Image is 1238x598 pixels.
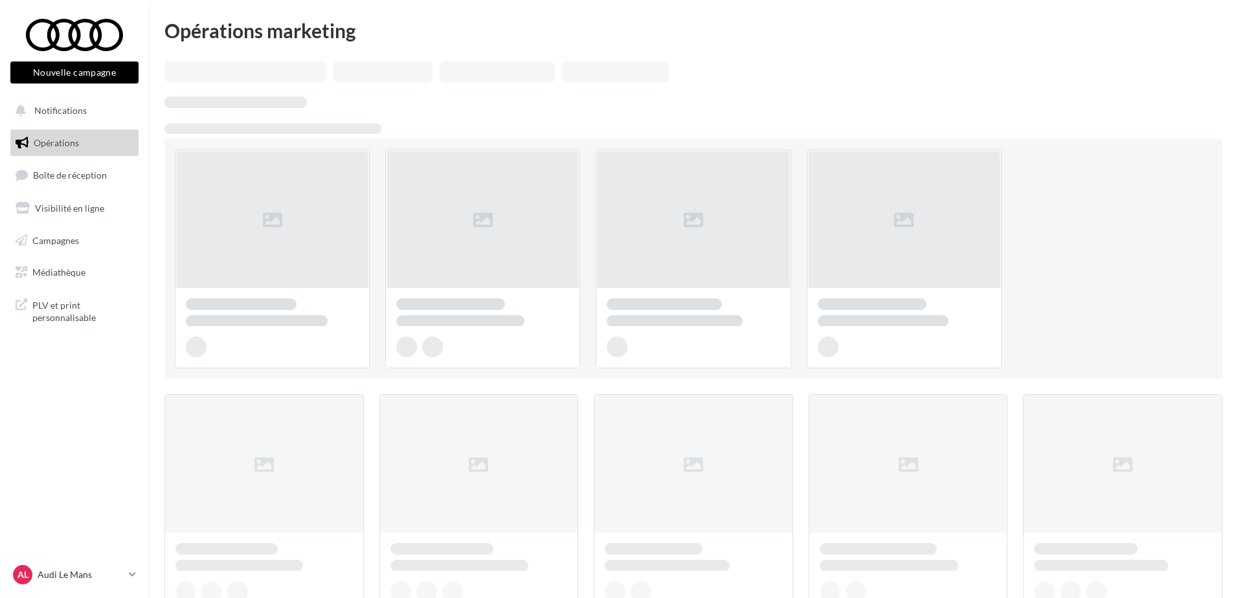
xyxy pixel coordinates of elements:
div: Opérations marketing [164,21,1222,40]
span: Campagnes [32,234,79,245]
a: Opérations [8,129,141,157]
button: Nouvelle campagne [10,61,139,83]
span: PLV et print personnalisable [32,296,133,324]
a: Médiathèque [8,259,141,286]
span: Visibilité en ligne [35,203,104,214]
a: AL Audi Le Mans [10,562,139,587]
span: Notifications [34,105,87,116]
a: Boîte de réception [8,161,141,189]
span: Médiathèque [32,267,85,278]
a: Visibilité en ligne [8,195,141,222]
span: Boîte de réception [33,170,107,181]
a: PLV et print personnalisable [8,291,141,329]
p: Audi Le Mans [38,568,124,581]
span: AL [17,568,28,581]
a: Campagnes [8,227,141,254]
span: Opérations [34,137,79,148]
button: Notifications [8,97,136,124]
